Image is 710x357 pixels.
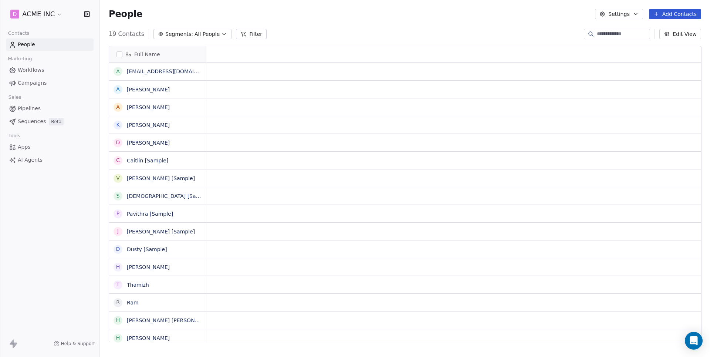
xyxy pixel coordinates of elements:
a: [DEMOGRAPHIC_DATA] [Sample] [127,193,211,199]
a: People [6,38,94,51]
a: Pavithra [Sample] [127,211,173,217]
a: [PERSON_NAME] [127,122,170,128]
div: A [116,103,120,111]
a: Help & Support [54,341,95,347]
div: Open Intercom Messenger [685,332,703,350]
div: A [116,85,120,93]
span: Marketing [5,53,35,64]
a: [PERSON_NAME] [Sample] [127,175,195,181]
span: Segments: [165,30,193,38]
span: 19 Contacts [109,30,144,38]
a: [PERSON_NAME] [127,87,170,92]
a: [EMAIL_ADDRESS][DOMAIN_NAME] [127,68,217,74]
div: h [116,316,120,324]
span: Beta [49,118,64,125]
span: AI Agents [18,156,43,164]
span: Tools [5,130,23,141]
a: SequencesBeta [6,115,94,128]
span: Sales [5,92,24,103]
div: T [116,281,120,289]
div: Full Name [109,46,206,62]
a: Workflows [6,64,94,76]
div: S [116,192,120,200]
span: People [109,9,142,20]
div: R [116,299,120,306]
div: K [116,121,119,129]
button: DACME INC [9,8,64,20]
div: D [116,245,120,253]
a: [PERSON_NAME] [127,335,170,341]
span: People [18,41,35,48]
div: C [116,156,120,164]
a: [PERSON_NAME] [127,264,170,270]
span: Workflows [18,66,44,74]
div: D [116,139,120,146]
span: D [13,10,17,18]
span: Full Name [134,51,160,58]
a: Ram [127,300,139,306]
a: [PERSON_NAME] [Sample] [127,229,195,235]
button: Filter [236,29,267,39]
a: Caitlin [Sample] [127,158,168,164]
a: [PERSON_NAME] [127,140,170,146]
a: AI Agents [6,154,94,166]
div: P [116,210,119,218]
span: Help & Support [61,341,95,347]
span: Apps [18,143,31,151]
button: Settings [595,9,643,19]
a: [PERSON_NAME] [PERSON_NAME] [127,317,214,323]
a: [PERSON_NAME] [127,104,170,110]
div: H [116,263,120,271]
div: H [116,334,120,342]
span: ACME INC [22,9,55,19]
button: Add Contacts [649,9,701,19]
a: Dusty [Sample] [127,246,167,252]
span: Pipelines [18,105,41,112]
span: Sequences [18,118,46,125]
a: Campaigns [6,77,94,89]
div: grid [109,63,206,343]
button: Edit View [659,29,701,39]
span: Contacts [5,28,33,39]
span: Campaigns [18,79,47,87]
div: a [116,68,120,75]
a: Thamizh [127,282,149,288]
div: V [116,174,120,182]
span: All People [195,30,220,38]
a: Pipelines [6,102,94,115]
a: Apps [6,141,94,153]
div: J [117,228,119,235]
